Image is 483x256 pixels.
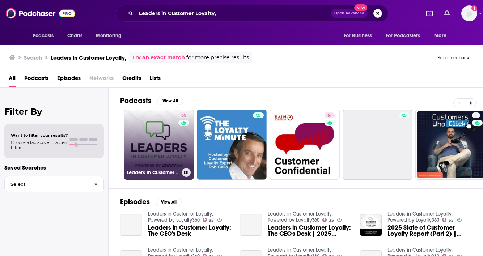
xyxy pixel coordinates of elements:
a: Show notifications dropdown [441,7,453,20]
a: 35 [442,218,454,222]
a: 51 [325,112,335,118]
h2: Podcasts [120,96,151,105]
span: 35 [329,219,334,222]
button: Show profile menu [461,5,477,21]
span: Monitoring [96,31,122,41]
a: Leaders in Customer Loyalty: The CEO's Desk [120,214,142,236]
div: Search podcasts, credits, & more... [116,5,388,22]
img: User Profile [461,5,477,21]
a: Lists [150,72,161,87]
span: 35 [181,112,186,119]
a: Podcasts [24,72,48,87]
a: Leaders in Customer Loyalty: The CEO's Desk | 2025 Customer Loyalty Trends Uncovered Part 2 [240,214,262,236]
svg: Add a profile image [471,5,477,11]
span: For Podcasters [386,31,420,41]
a: 1 [472,112,480,118]
span: New [354,4,367,11]
span: Select [5,182,88,187]
span: Choose a tab above to access filters. [11,140,68,150]
a: 35 [322,218,334,222]
input: Search podcasts, credits, & more... [136,8,331,19]
span: 35 [449,219,454,222]
h2: Episodes [120,197,150,206]
span: 35 [209,219,214,222]
span: 51 [327,112,332,119]
a: PodcastsView All [120,96,183,105]
span: Logged in as megcassidy [461,5,477,21]
span: Networks [89,72,114,87]
span: for more precise results [186,54,249,62]
h3: Leaders in Customer Loyalty, [51,54,126,61]
button: open menu [91,29,131,43]
a: EpisodesView All [120,197,182,206]
a: 35Leaders in Customer Loyalty, Powered by Loyalty360 [124,110,194,180]
button: Send feedback [435,55,471,61]
a: Try an exact match [132,54,185,62]
a: 35 [203,218,214,222]
span: Podcasts [33,31,54,41]
button: Open AdvancedNew [331,9,368,18]
a: 35 [178,112,189,118]
a: Credits [122,72,141,87]
button: open menu [429,29,456,43]
a: Show notifications dropdown [423,7,436,20]
span: For Business [344,31,372,41]
h2: Filter By [4,106,104,117]
button: open menu [381,29,431,43]
a: 51 [270,110,340,180]
img: 2025 State of Customer Loyalty Report (Part 2) | Leaders in Customer Loyalty: The CEO's Desk [360,214,382,236]
a: Charts [63,29,87,43]
img: Podchaser - Follow, Share and Rate Podcasts [6,7,75,20]
a: All [9,72,16,87]
a: Leaders in Customer Loyalty, Powered by Loyalty360 [148,211,213,223]
button: View All [156,198,182,206]
a: Leaders in Customer Loyalty, Powered by Loyalty360 [387,211,453,223]
a: Leaders in Customer Loyalty, Powered by Loyalty360 [268,211,333,223]
button: open menu [339,29,381,43]
button: Select [4,176,104,192]
p: Saved Searches [4,164,104,171]
span: More [434,31,446,41]
h3: Search [24,54,42,61]
button: open menu [27,29,63,43]
a: Leaders in Customer Loyalty: The CEO's Desk | 2025 Customer Loyalty Trends Uncovered Part 2 [268,225,351,237]
span: Charts [67,31,83,41]
a: 2025 State of Customer Loyalty Report (Part 2) | Leaders in Customer Loyalty: The CEO's Desk [387,225,471,237]
span: Want to filter your results? [11,133,68,138]
a: Leaders in Customer Loyalty: The CEO's Desk [148,225,232,237]
h3: Leaders in Customer Loyalty, Powered by Loyalty360 [127,170,179,176]
span: 1 [475,112,477,119]
span: Open Advanced [334,12,364,15]
button: View All [157,97,183,105]
a: Episodes [57,72,81,87]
